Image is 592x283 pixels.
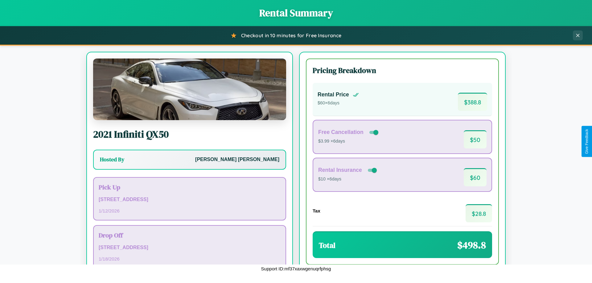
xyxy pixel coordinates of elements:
[313,65,492,75] h3: Pricing Breakdown
[100,156,124,163] h3: Hosted By
[99,255,281,263] p: 1 / 18 / 2026
[464,168,487,186] span: $ 60
[318,99,359,107] p: $ 60 × 6 days
[457,238,486,252] span: $ 498.8
[93,127,286,141] h2: 2021 Infiniti QX50
[99,195,281,204] p: [STREET_ADDRESS]
[318,167,362,173] h4: Rental Insurance
[99,231,281,240] h3: Drop Off
[261,265,331,273] p: Support ID: mf37xaxwgenuqrfphsg
[464,130,487,148] span: $ 50
[585,129,589,154] div: Give Feedback
[313,208,320,213] h4: Tax
[319,240,335,250] h3: Total
[318,175,378,183] p: $10 × 6 days
[318,129,364,135] h4: Free Cancellation
[99,243,281,252] p: [STREET_ADDRESS]
[318,137,380,145] p: $3.99 × 6 days
[6,6,586,20] h1: Rental Summary
[241,32,341,38] span: Checkout in 10 minutes for Free Insurance
[195,155,279,164] p: [PERSON_NAME] [PERSON_NAME]
[93,59,286,120] img: Infiniti QX50
[318,91,349,98] h4: Rental Price
[466,204,492,222] span: $ 28.8
[458,93,487,111] span: $ 388.8
[99,183,281,192] h3: Pick Up
[99,207,281,215] p: 1 / 12 / 2026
